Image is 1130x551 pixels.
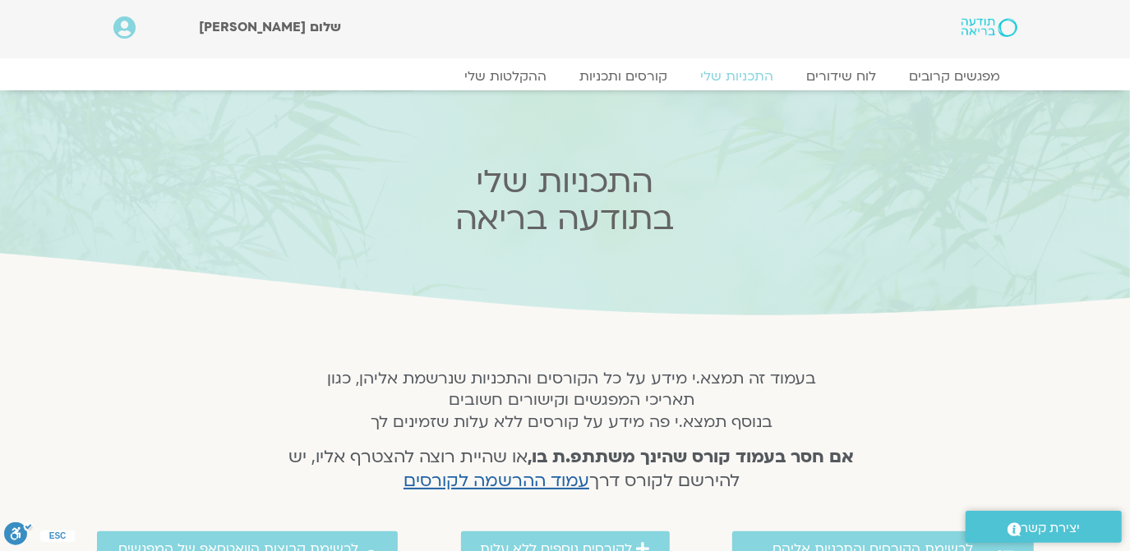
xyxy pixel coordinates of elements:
strong: אם חסר בעמוד קורס שהינך משתתפ.ת בו, [528,445,855,469]
a: קורסים ותכניות [564,68,685,85]
h5: בעמוד זה תמצא.י מידע על כל הקורסים והתכניות שנרשמת אליהן, כגון תאריכי המפגשים וקישורים חשובים בנו... [267,368,876,433]
a: יצירת קשר [966,511,1122,543]
a: עמוד ההרשמה לקורסים [404,469,589,493]
span: יצירת קשר [1022,517,1081,540]
nav: Menu [113,68,1017,85]
span: שלום [PERSON_NAME] [199,18,341,36]
a: מפגשים קרובים [893,68,1017,85]
h2: התכניות שלי בתודעה בריאה [242,163,887,237]
a: ההקלטות שלי [449,68,564,85]
a: לוח שידורים [791,68,893,85]
a: התכניות שלי [685,68,791,85]
h4: או שהיית רוצה להצטרף אליו, יש להירשם לקורס דרך [267,446,876,494]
